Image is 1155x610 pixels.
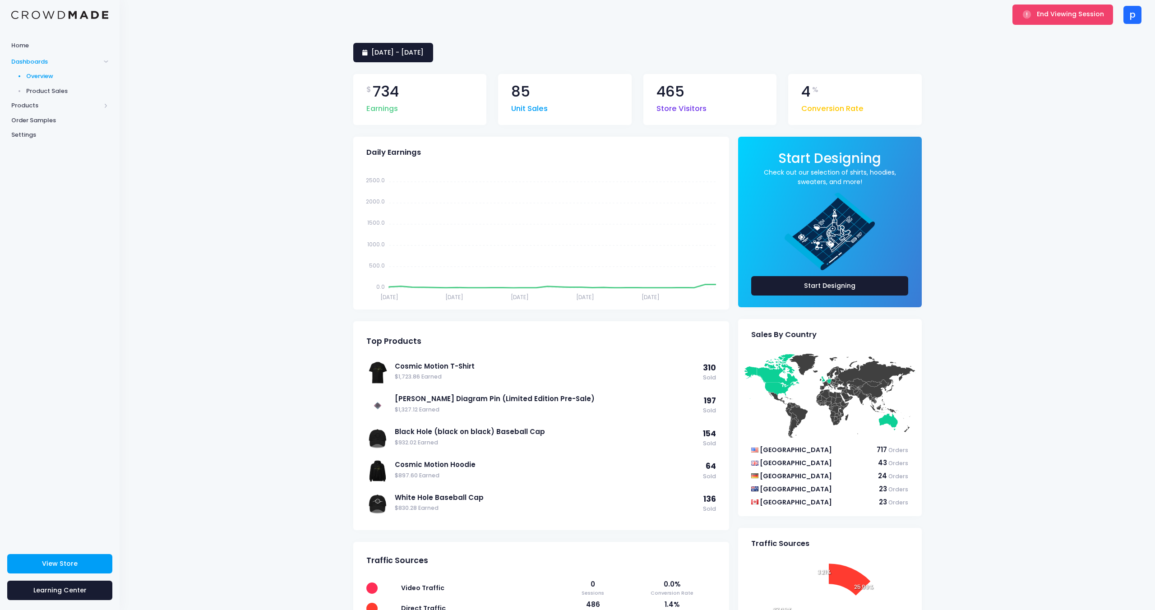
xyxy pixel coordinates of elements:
[11,11,108,19] img: Logo
[760,445,832,454] span: [GEOGRAPHIC_DATA]
[567,600,619,610] span: 486
[888,459,908,467] span: Orders
[760,458,832,467] span: [GEOGRAPHIC_DATA]
[778,149,881,167] span: Start Designing
[703,439,716,448] span: Sold
[366,99,398,115] span: Earnings
[366,337,421,346] span: Top Products
[628,600,716,610] span: 1.4%
[567,579,619,589] span: 0
[395,394,698,404] a: [PERSON_NAME] Diagram Pin (Limited Edition Pre-Sale)
[760,498,832,507] span: [GEOGRAPHIC_DATA]
[395,493,698,503] a: White Hole Baseball Cap
[511,84,530,99] span: 85
[11,130,108,139] span: Settings
[751,330,817,339] span: Sales By Country
[812,84,818,95] span: %
[26,72,109,81] span: Overview
[703,374,716,382] span: Sold
[369,261,384,269] tspan: 500.0
[7,554,112,573] a: View Store
[576,293,594,301] tspan: [DATE]
[760,485,832,494] span: [GEOGRAPHIC_DATA]
[511,293,529,301] tspan: [DATE]
[11,101,101,110] span: Products
[703,407,716,415] span: Sold
[1012,5,1113,24] button: End Viewing Session
[760,471,832,481] span: [GEOGRAPHIC_DATA]
[879,484,887,494] span: 23
[1037,9,1104,18] span: End Viewing Session
[395,471,698,480] span: $897.60 Earned
[704,395,716,406] span: 197
[656,99,707,115] span: Store Visitors
[877,445,887,454] span: 717
[395,460,698,470] a: Cosmic Motion Hoodie
[1123,6,1141,24] div: p
[751,168,909,187] a: Check out our selection of shirts, hoodies, sweaters, and more!
[888,499,908,506] span: Orders
[888,472,908,480] span: Orders
[371,48,424,57] span: [DATE] - [DATE]
[367,240,384,248] tspan: 1000.0
[879,497,887,507] span: 23
[801,99,864,115] span: Conversion Rate
[778,157,881,165] a: Start Designing
[7,581,112,600] a: Learning Center
[395,504,698,513] span: $830.28 Earned
[888,485,908,493] span: Orders
[367,219,384,226] tspan: 1500.0
[366,148,421,157] span: Daily Earnings
[366,556,428,565] span: Traffic Sources
[366,84,371,95] span: $
[373,84,399,99] span: 734
[26,87,109,96] span: Product Sales
[395,406,698,414] span: $1,327.12 Earned
[703,494,716,504] span: 136
[395,373,698,381] span: $1,723.86 Earned
[365,198,384,205] tspan: 2000.0
[353,43,433,62] a: [DATE] - [DATE]
[703,362,716,373] span: 310
[751,276,909,296] a: Start Designing
[376,282,384,290] tspan: 0.0
[11,116,108,125] span: Order Samples
[395,427,698,437] a: Black Hole (black on black) Baseball Cap
[878,471,887,481] span: 24
[703,428,716,439] span: 154
[33,586,87,595] span: Learning Center
[703,505,716,513] span: Sold
[445,293,463,301] tspan: [DATE]
[365,176,384,184] tspan: 2500.0
[42,559,78,568] span: View Store
[642,293,660,301] tspan: [DATE]
[801,84,810,99] span: 4
[395,439,698,447] span: $932.02 Earned
[11,57,101,66] span: Dashboards
[703,472,716,481] span: Sold
[567,589,619,597] span: Sessions
[888,446,908,454] span: Orders
[706,461,716,471] span: 64
[628,579,716,589] span: 0.0%
[511,99,548,115] span: Unit Sales
[878,458,887,467] span: 43
[401,583,444,592] span: Video Traffic
[11,41,108,50] span: Home
[395,361,698,371] a: Cosmic Motion T-Shirt
[380,293,398,301] tspan: [DATE]
[751,539,809,548] span: Traffic Sources
[628,589,716,597] span: Conversion Rate
[656,84,684,99] span: 465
